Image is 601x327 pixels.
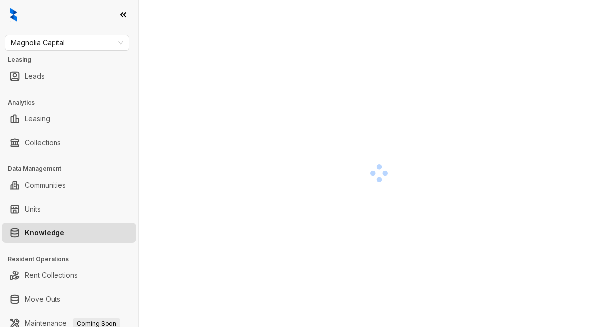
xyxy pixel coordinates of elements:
h3: Resident Operations [8,255,138,264]
a: Leasing [25,109,50,129]
h3: Analytics [8,98,138,107]
a: Units [25,199,41,219]
a: Leads [25,66,45,86]
h3: Data Management [8,164,138,173]
a: Knowledge [25,223,64,243]
li: Rent Collections [2,266,136,285]
li: Collections [2,133,136,153]
li: Move Outs [2,289,136,309]
a: Communities [25,175,66,195]
li: Leasing [2,109,136,129]
li: Leads [2,66,136,86]
img: logo [10,8,17,22]
li: Knowledge [2,223,136,243]
a: Collections [25,133,61,153]
a: Rent Collections [25,266,78,285]
li: Units [2,199,136,219]
a: Move Outs [25,289,60,309]
h3: Leasing [8,55,138,64]
li: Communities [2,175,136,195]
span: Magnolia Capital [11,35,123,50]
